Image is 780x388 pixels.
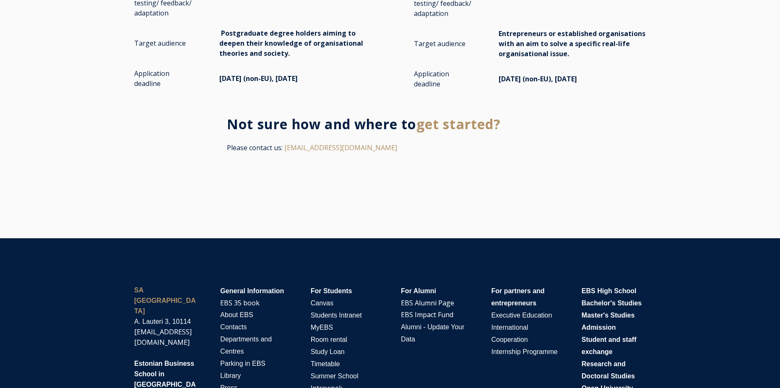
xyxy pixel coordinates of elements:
[311,299,333,307] span: Canvas
[220,287,284,294] span: General Information
[311,312,362,319] span: Students Intranet
[582,286,637,295] a: EBS High School
[219,74,298,83] span: [DATE] (non-EU), [DATE]
[311,360,340,367] span: Timetable
[311,372,359,380] span: Summer School
[311,287,352,294] span: For Students
[311,323,333,332] a: MyEBS
[220,360,265,367] span: Parking in EBS
[491,287,544,307] span: For partners and entrepreneurs
[582,312,635,319] span: Master's Studies
[401,298,454,307] a: EBS Alumni Page
[227,143,553,153] p: Please contact us:
[220,322,247,331] a: Contacts
[401,310,453,319] a: EBS Impact Fund
[220,372,241,379] span: Library
[582,359,635,380] a: Research and Doctoral Studies
[220,334,272,356] a: Departments and Centres
[416,115,501,133] span: get started?
[401,287,436,294] span: For Alumni
[134,318,191,325] span: A. Lauteri 3, 10114
[491,323,528,344] a: International Cooperation
[401,322,464,344] a: Alumni - Update Your Data
[311,335,347,344] a: Room rental
[311,371,359,380] a: Summer School
[284,143,397,152] a: [EMAIL_ADDRESS][DOMAIN_NAME]
[220,311,253,318] span: About EBS
[582,310,635,320] a: Master's Studies
[499,74,577,83] span: [DATE] (non-EU), [DATE]
[220,336,272,355] span: Departments and Centres
[311,336,347,343] span: Room rental
[401,323,464,343] span: Alumni - Update Your Data
[311,298,333,307] a: Canvas
[582,360,635,380] span: Research and Doctoral Studies
[311,324,333,331] span: MyEBS
[582,335,637,356] a: Student and staff exchange
[220,310,253,319] a: About EBS
[582,287,637,294] span: EBS High School
[491,348,557,355] span: Internship Programme
[227,116,553,133] h3: Not sure how and where to
[491,312,552,319] span: Executive Education
[491,310,552,320] a: Executive Education
[134,286,196,315] strong: SA [GEOGRAPHIC_DATA]
[499,29,645,58] span: Entrepreneurs or established organisations with an aim to solve a specific real-life organisation...
[582,299,642,307] span: Bachelor's Studies
[582,298,642,307] a: Bachelor's Studies
[582,324,616,331] span: Admission
[414,69,476,89] p: Application deadline
[582,323,616,332] a: Admission
[134,327,192,347] a: [EMAIL_ADDRESS][DOMAIN_NAME]
[134,38,196,48] p: Target audience
[220,298,260,307] a: EBS 35 book
[414,39,476,49] p: Target audience
[220,359,265,368] a: Parking in EBS
[311,347,345,356] a: Study Loan
[311,359,340,368] a: Timetable
[134,68,196,89] p: Application deadline
[491,347,557,356] a: Internship Programme
[582,336,637,355] span: Student and staff exchange
[220,371,241,380] a: Library
[311,348,345,355] span: Study Loan
[491,324,528,343] span: International Cooperation
[219,29,363,58] span: Postgraduate degree holders aiming to deepen their knowledge of organisational theories and society.
[220,323,247,331] span: Contacts
[311,310,362,320] a: Students Intranet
